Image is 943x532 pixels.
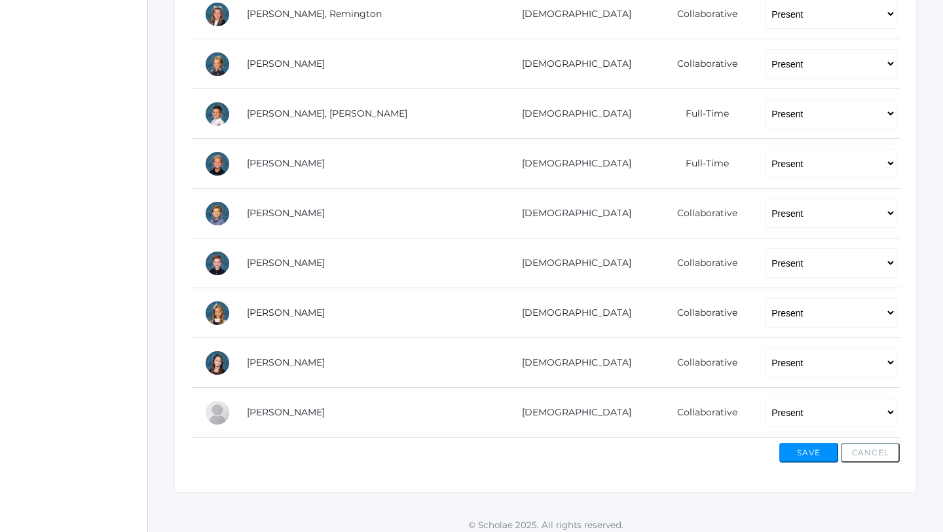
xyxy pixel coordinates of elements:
[204,400,231,426] div: Mary Wallock
[653,139,752,189] td: Full-Time
[204,151,231,177] div: Brooks Roberts
[490,338,653,388] td: [DEMOGRAPHIC_DATA]
[247,356,325,368] a: [PERSON_NAME]
[247,157,325,169] a: [PERSON_NAME]
[779,443,838,463] button: Save
[247,307,325,318] a: [PERSON_NAME]
[204,101,231,127] div: Cooper Reyes
[653,39,752,89] td: Collaborative
[490,139,653,189] td: [DEMOGRAPHIC_DATA]
[653,238,752,288] td: Collaborative
[653,288,752,338] td: Collaborative
[204,200,231,227] div: Noah Smith
[653,189,752,238] td: Collaborative
[247,8,382,20] a: [PERSON_NAME], Remington
[204,51,231,77] div: Emery Pedrick
[490,288,653,338] td: [DEMOGRAPHIC_DATA]
[653,388,752,438] td: Collaborative
[247,207,325,219] a: [PERSON_NAME]
[247,257,325,269] a: [PERSON_NAME]
[653,338,752,388] td: Collaborative
[204,350,231,376] div: Remmie Tourje
[247,107,407,119] a: [PERSON_NAME], [PERSON_NAME]
[204,300,231,326] div: Faye Thompson
[247,406,325,418] a: [PERSON_NAME]
[204,1,231,28] div: Remington Mastro
[148,518,943,531] p: © Scholae 2025. All rights reserved.
[247,58,325,69] a: [PERSON_NAME]
[490,89,653,139] td: [DEMOGRAPHIC_DATA]
[490,238,653,288] td: [DEMOGRAPHIC_DATA]
[490,39,653,89] td: [DEMOGRAPHIC_DATA]
[490,189,653,238] td: [DEMOGRAPHIC_DATA]
[490,388,653,438] td: [DEMOGRAPHIC_DATA]
[841,443,900,463] button: Cancel
[204,250,231,276] div: Theodore Smith
[653,89,752,139] td: Full-Time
